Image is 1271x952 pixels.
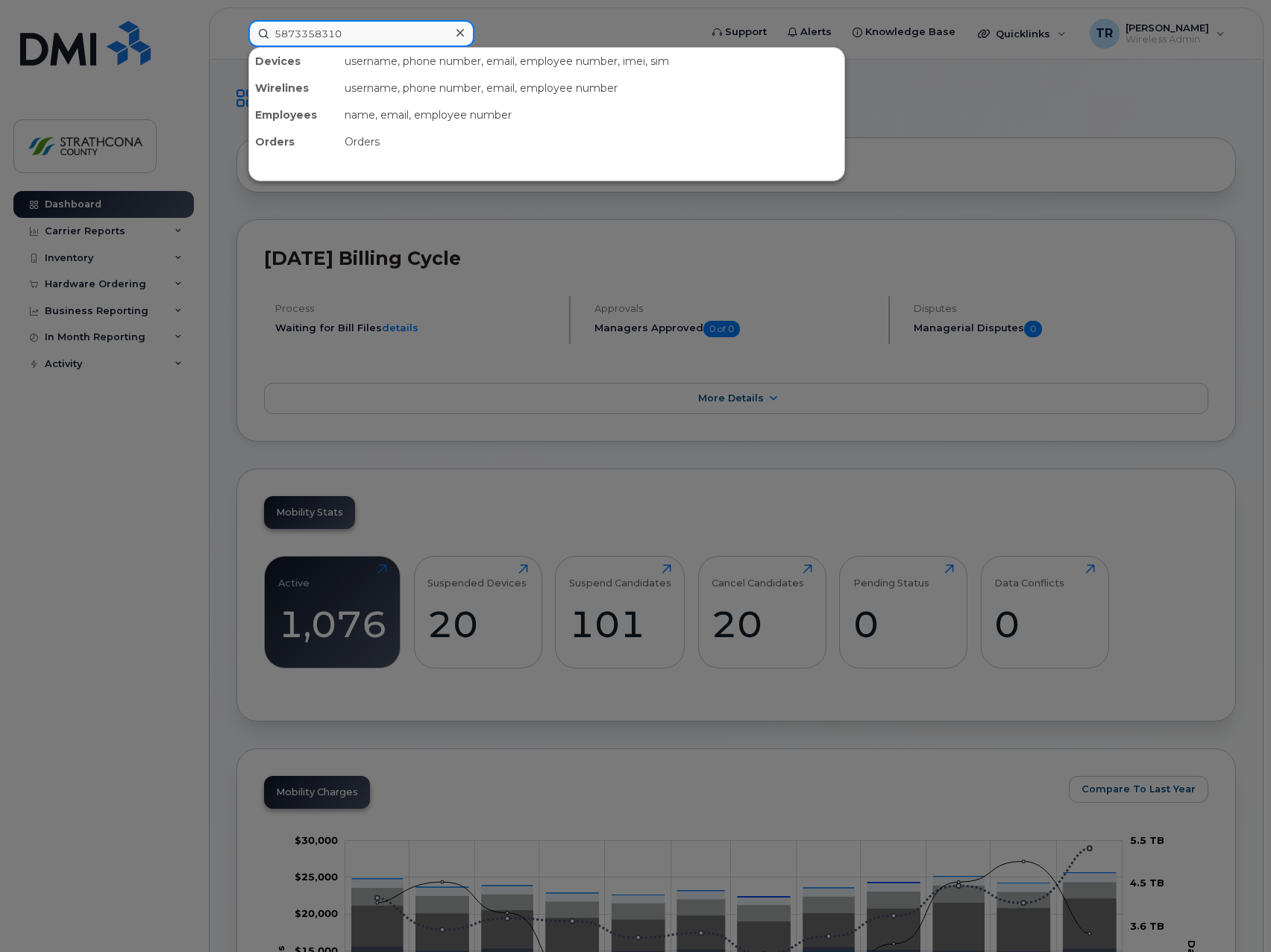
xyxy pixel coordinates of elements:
[339,75,844,101] div: username, phone number, email, employee number
[249,75,339,101] div: Wirelines
[339,48,844,75] div: username, phone number, email, employee number, imei, sim
[339,101,844,128] div: name, email, employee number
[249,128,339,155] div: Orders
[249,48,339,75] div: Devices
[249,101,339,128] div: Employees
[339,128,844,155] div: Orders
